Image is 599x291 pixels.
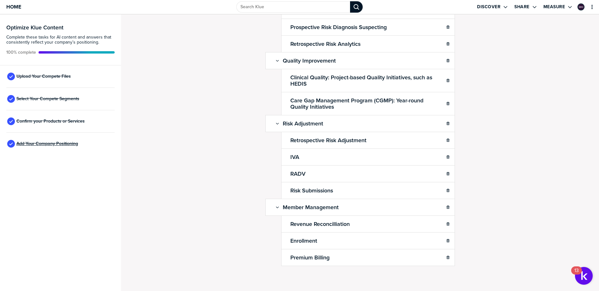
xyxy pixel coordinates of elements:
li: Retrospective Risk Adjustment [265,132,455,149]
li: Revenue Reconcilliation [265,215,455,233]
h2: Risk Submissions [289,186,334,195]
span: Home [6,4,21,9]
h2: Retrospective Risk Adjustment [289,136,368,145]
button: Open Resource Center, 13 new notifications [575,267,593,285]
h2: Quality Improvement [281,56,337,65]
li: Quality Improvement [265,52,455,69]
input: Search Klue [236,1,350,13]
h2: RADV [289,169,307,178]
div: Search Klue [350,1,363,13]
span: Confirm your Products or Services [16,119,85,124]
li: Enrollment [265,232,455,249]
h3: Optimize Klue Content [6,25,115,30]
h2: Member Management [281,203,340,212]
li: Premium Billing [265,249,455,266]
li: Risk Adjustment [265,115,455,132]
div: 13 [574,270,579,279]
h2: Prospective Risk Diagnosis Suspecting [289,23,388,32]
li: Prospective Risk Diagnosis Suspecting [265,19,455,36]
span: Active [6,50,36,55]
label: Discover [477,4,500,10]
span: Select Your Compete Segments [16,96,79,101]
h2: Care Gap Management Program (CGMP): Year-round Quality Initiatives [289,96,438,111]
div: Marena Hildebrandt [578,3,584,10]
span: Complete these tasks for AI content and answers that consistently reflect your company’s position... [6,35,115,45]
h2: Retrospective Risk Analytics [289,39,362,48]
a: Edit Profile [577,3,585,11]
h2: Enrollment [289,236,318,245]
li: Risk Submissions [265,182,455,199]
li: Care Gap Management Program (CGMP): Year-round Quality Initiatives [265,92,455,115]
h2: Premium Billing [289,253,331,262]
h2: Revenue Reconcilliation [289,220,351,228]
h2: IVA [289,153,300,161]
label: Measure [543,4,565,10]
li: RADV [265,165,455,182]
h2: Clinical Quality: Project-based Quality Initiatives, such as HEDIS [289,73,438,88]
li: Retrospective Risk Analytics [265,35,455,52]
span: Upload Your Compete Files [16,74,71,79]
label: Share [514,4,529,10]
li: Clinical Quality: Project-based Quality Initiatives, such as HEDIS [265,69,455,92]
h2: Risk Adjustment [281,119,324,128]
li: Member Management [265,199,455,216]
span: Add Your Company Positioning [16,141,78,146]
li: IVA [265,149,455,166]
img: 681bef9349d92f9c5bb33973463048bf-sml.png [578,4,584,10]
